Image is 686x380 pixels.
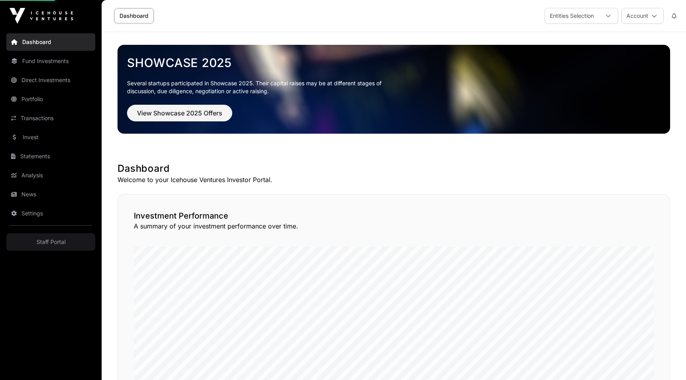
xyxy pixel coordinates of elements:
a: Dashboard [6,33,95,51]
span: View Showcase 2025 Offers [137,108,222,118]
a: Analysis [6,167,95,184]
a: Portfolio [6,90,95,108]
a: Staff Portal [6,233,95,251]
a: Transactions [6,109,95,127]
a: News [6,186,95,203]
a: Direct Investments [6,71,95,89]
p: Welcome to your Icehouse Ventures Investor Portal. [118,175,670,184]
img: Showcase 2025 [118,45,670,134]
a: Dashboard [114,8,154,23]
p: Several startups participated in Showcase 2025. Their capital raises may be at different stages o... [127,79,394,95]
a: Showcase 2025 [127,56,661,70]
button: Account [621,8,664,24]
a: Fund Investments [6,52,95,70]
a: View Showcase 2025 Offers [127,113,232,121]
p: A summary of your investment performance over time. [134,221,654,231]
img: Icehouse Ventures Logo [10,8,73,24]
div: Entities Selection [545,8,599,23]
h2: Investment Performance [134,210,654,221]
h1: Dashboard [118,162,670,175]
a: Invest [6,129,95,146]
a: Statements [6,148,95,165]
button: View Showcase 2025 Offers [127,105,232,121]
a: Settings [6,205,95,222]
